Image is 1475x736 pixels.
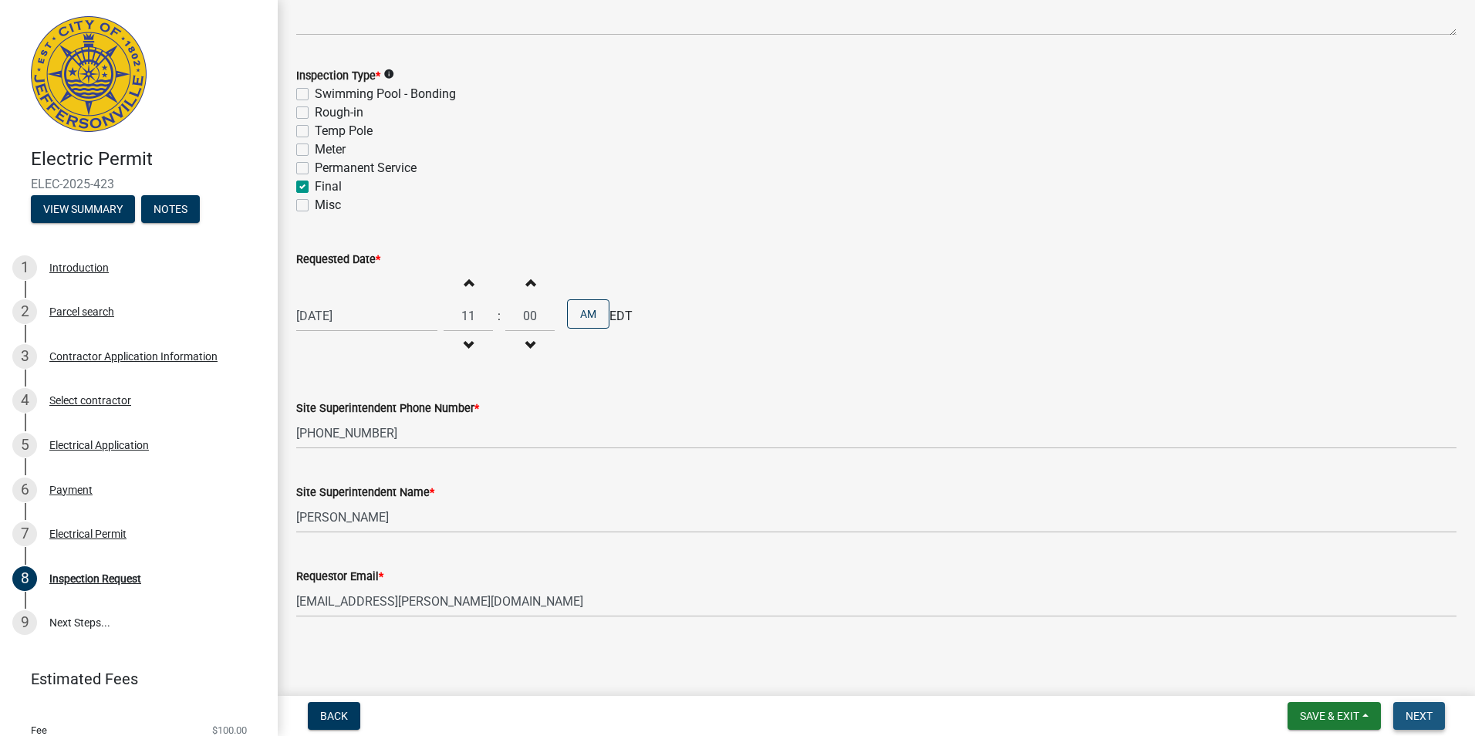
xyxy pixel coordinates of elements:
a: Estimated Fees [12,663,253,694]
label: Site Superintendent Phone Number [296,403,479,414]
h4: Electric Permit [31,148,265,170]
span: Fee [31,725,47,735]
div: 6 [12,478,37,502]
label: Misc [315,196,341,214]
div: Introduction [49,262,109,273]
div: 8 [12,566,37,591]
button: Save & Exit [1288,702,1381,730]
div: 7 [12,522,37,546]
label: Requested Date [296,255,380,265]
label: Inspection Type [296,71,380,82]
span: Next [1406,710,1433,722]
label: Final [315,177,342,196]
button: AM [567,299,609,329]
div: Electrical Application [49,440,149,451]
div: Payment [49,484,93,495]
label: Swimming Pool - Bonding [315,85,456,103]
div: 9 [12,610,37,635]
div: Inspection Request [49,573,141,584]
input: Minutes [505,300,555,332]
span: Save & Exit [1300,710,1359,722]
div: Electrical Permit [49,528,127,539]
div: Select contractor [49,395,131,406]
div: 5 [12,433,37,457]
label: Rough-in [315,103,363,122]
div: Parcel search [49,306,114,317]
input: mm/dd/yyyy [296,300,437,332]
div: 2 [12,299,37,324]
span: EDT [609,307,633,326]
div: 3 [12,344,37,369]
span: ELEC-2025-423 [31,177,247,191]
span: $100.00 [212,725,247,735]
button: Notes [141,195,200,223]
label: Requestor Email [296,572,383,582]
div: Contractor Application Information [49,351,218,362]
input: Hours [444,300,493,332]
button: Next [1393,702,1445,730]
div: 4 [12,388,37,413]
div: 1 [12,255,37,280]
img: City of Jeffersonville, Indiana [31,16,147,132]
label: Meter [315,140,346,159]
i: info [383,69,394,79]
label: Permanent Service [315,159,417,177]
wm-modal-confirm: Notes [141,204,200,216]
span: Back [320,710,348,722]
label: Temp Pole [315,122,373,140]
button: Back [308,702,360,730]
button: View Summary [31,195,135,223]
label: Site Superintendent Name [296,488,434,498]
wm-modal-confirm: Summary [31,204,135,216]
div: : [493,307,505,326]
